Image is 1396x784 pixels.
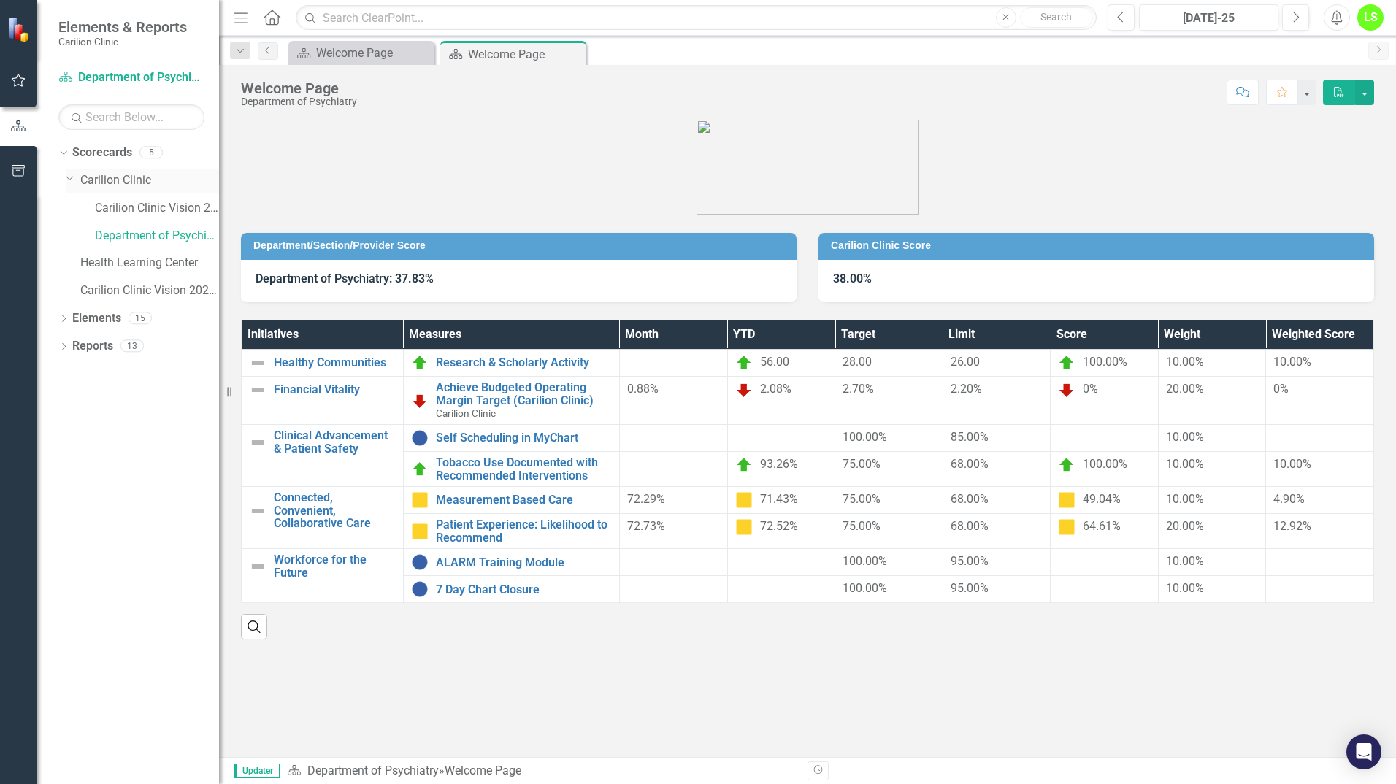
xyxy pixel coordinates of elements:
div: Department of Psychiatry [241,96,357,107]
span: 0% [1083,382,1098,396]
a: Department of Psychiatry [58,69,204,86]
a: Carilion Clinic [80,172,219,189]
img: Caution [411,523,429,540]
span: 68.00% [951,519,989,533]
a: Healthy Communities [274,356,396,369]
span: 100.00% [1083,355,1127,369]
a: Measurement Based Care [436,493,612,507]
span: 75.00% [843,519,881,533]
img: On Target [411,461,429,478]
span: 56.00 [760,355,789,369]
a: Self Scheduling in MyChart [436,431,612,445]
span: 100.00% [843,581,887,595]
span: 93.26% [760,457,798,471]
td: Double-Click to Edit Right Click for Context Menu [403,350,619,377]
span: 10.00% [1166,355,1204,369]
img: Not Defined [249,354,266,372]
span: 72.29% [627,492,665,506]
span: 20.00% [1166,519,1204,533]
a: Achieve Budgeted Operating Margin Target (Carilion Clinic) [436,381,612,407]
td: Double-Click to Edit Right Click for Context Menu [242,350,404,377]
span: 75.00% [843,457,881,471]
img: Below Plan [735,381,753,399]
strong: Department of Psychiatry: 37.83% [256,272,434,285]
td: Double-Click to Edit Right Click for Context Menu [403,514,619,549]
span: 10.00% [1273,355,1311,369]
div: 5 [139,147,163,159]
td: Double-Click to Edit Right Click for Context Menu [242,425,404,487]
span: 49.04% [1083,492,1121,506]
span: 71.43% [760,492,798,506]
img: Below Plan [1058,381,1075,399]
span: 72.73% [627,519,665,533]
span: 0% [1273,382,1289,396]
span: 2.08% [760,382,791,396]
a: Elements [72,310,121,327]
span: 4.90% [1273,492,1305,506]
span: 64.61% [1083,519,1121,533]
img: ClearPoint Strategy [7,16,33,42]
div: 13 [120,340,144,353]
a: Tobacco Use Documented with Recommended Interventions [436,456,612,482]
span: 75.00% [843,492,881,506]
span: 85.00% [951,430,989,444]
span: 12.92% [1273,519,1311,533]
img: On Target [411,354,429,372]
span: 28.00 [843,355,872,369]
a: Welcome Page [292,44,431,62]
div: [DATE]-25 [1144,9,1273,27]
h3: Department/Section/Provider Score [253,240,789,251]
td: Double-Click to Edit Right Click for Context Menu [403,452,619,487]
span: Elements & Reports [58,18,187,36]
input: Search ClearPoint... [296,5,1097,31]
a: Department of Psychiatry [307,764,439,777]
img: Not Defined [249,381,266,399]
span: 10.00% [1166,430,1204,444]
a: Financial Vitality [274,383,396,396]
td: Double-Click to Edit Right Click for Context Menu [403,425,619,452]
span: 10.00% [1273,457,1311,471]
a: Research & Scholarly Activity [436,356,612,369]
img: No Information [411,553,429,571]
img: carilion%20clinic%20logo%202.0.png [697,120,919,215]
td: Double-Click to Edit Right Click for Context Menu [242,487,404,549]
img: Caution [735,491,753,509]
button: [DATE]-25 [1139,4,1278,31]
a: Connected, Convenient, Collaborative Care [274,491,396,530]
strong: 38.00% [833,272,872,285]
img: On Target [1058,354,1075,372]
a: Carilion Clinic Vision 2025 Scorecard [95,200,219,217]
span: 100.00% [843,430,887,444]
div: Welcome Page [316,44,431,62]
img: Not Defined [249,502,266,520]
span: 26.00 [951,355,980,369]
div: Open Intercom Messenger [1346,734,1381,769]
td: Double-Click to Edit Right Click for Context Menu [403,487,619,514]
div: Welcome Page [468,45,583,64]
a: Clinical Advancement & Patient Safety [274,429,396,455]
a: 7 Day Chart Closure [436,583,612,596]
td: Double-Click to Edit Right Click for Context Menu [242,377,404,425]
img: Not Defined [249,558,266,575]
a: Health Learning Center [80,255,219,272]
a: Reports [72,338,113,355]
img: Caution [735,518,753,536]
img: No Information [411,429,429,447]
td: Double-Click to Edit Right Click for Context Menu [403,377,619,425]
button: Search [1020,7,1093,28]
span: 72.52% [760,519,798,533]
span: 95.00% [951,554,989,568]
div: » [287,763,797,780]
a: Carilion Clinic Vision 2025 (Full Version) [80,283,219,299]
span: Carilion Clinic [436,407,496,419]
div: Welcome Page [445,764,521,777]
input: Search Below... [58,104,204,130]
img: Caution [1058,518,1075,536]
td: Double-Click to Edit Right Click for Context Menu [242,549,404,603]
div: 15 [129,312,152,325]
small: Carilion Clinic [58,36,187,47]
span: 20.00% [1166,382,1204,396]
img: On Target [1058,456,1075,474]
span: 68.00% [951,492,989,506]
img: Below Plan [411,392,429,410]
